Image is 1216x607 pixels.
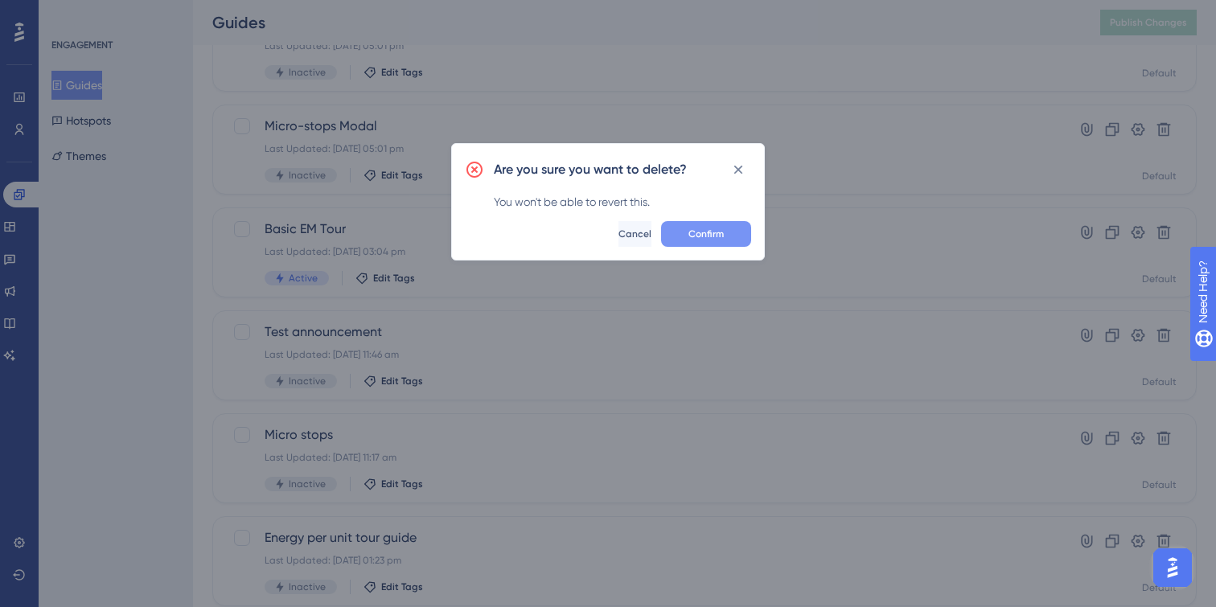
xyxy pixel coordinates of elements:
[38,4,101,23] span: Need Help?
[494,160,687,179] h2: Are you sure you want to delete?
[618,228,651,240] span: Cancel
[494,192,751,211] div: You won't be able to revert this.
[688,228,724,240] span: Confirm
[1148,543,1197,592] iframe: UserGuiding AI Assistant Launcher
